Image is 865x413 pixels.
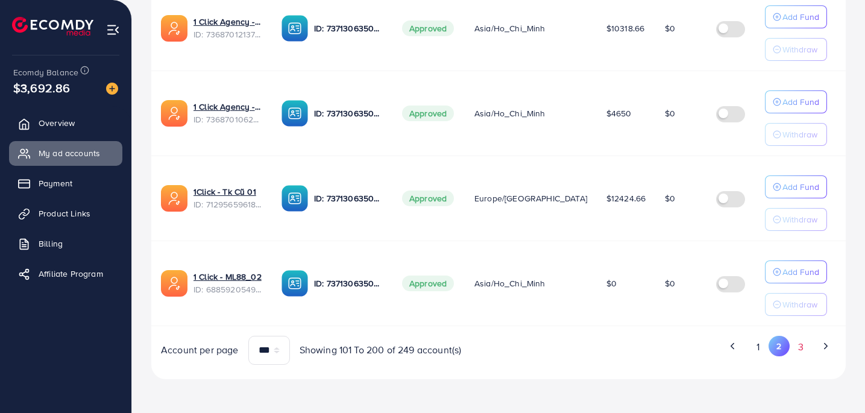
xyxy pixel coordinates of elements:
p: Withdraw [782,42,817,57]
p: ID: 7371306350615248913 [314,106,383,121]
button: Withdraw [765,208,827,231]
a: Overview [9,111,122,135]
span: My ad accounts [39,147,100,159]
span: $12424.66 [606,192,646,204]
span: Approved [402,276,454,291]
p: Withdraw [782,212,817,227]
iframe: Chat [814,359,856,404]
button: Add Fund [765,90,827,113]
span: $3,692.86 [13,79,70,96]
button: Go to page 2 [769,336,790,356]
a: Billing [9,232,122,256]
a: 1 Click Agency - HapyCosmetics 02 [193,16,262,28]
a: 1Click - Tk Cũ 01 [193,186,262,198]
img: ic-ba-acc.ded83a64.svg [282,15,308,42]
p: ID: 7371306350615248913 [314,21,383,36]
button: Go to previous page [723,336,744,356]
img: ic-ba-acc.ded83a64.svg [282,185,308,212]
span: Account per page [161,343,239,357]
div: <span class='underline'>1 Click Agency - HapyCosmetics 02</span></br>7368701213711548432 [193,16,262,40]
span: Europe/[GEOGRAPHIC_DATA] [474,192,587,204]
p: Withdraw [782,297,817,312]
a: Product Links [9,201,122,225]
span: $0 [665,192,675,204]
span: ID: 7368701062343032848 [193,113,262,125]
span: Product Links [39,207,90,219]
p: Add Fund [782,180,819,194]
span: $10318.66 [606,22,644,34]
span: Affiliate Program [39,268,103,280]
span: ID: 7368701213711548432 [193,28,262,40]
img: logo [12,17,93,36]
div: <span class='underline'>1 Click Agency - HapyCosmetics 01</span></br>7368701062343032848 [193,101,262,125]
ul: Pagination [508,336,836,358]
p: ID: 7371306350615248913 [314,191,383,206]
span: Approved [402,20,454,36]
img: image [106,83,118,95]
span: $4650 [606,107,632,119]
a: Affiliate Program [9,262,122,286]
div: <span class='underline'>1 Click - ML88_02</span></br>6885920549545967618 [193,271,262,295]
a: 1 Click - ML88_02 [193,271,262,283]
button: Go to next page [815,336,836,356]
img: ic-ba-acc.ded83a64.svg [282,100,308,127]
p: Add Fund [782,265,819,279]
img: ic-ads-acc.e4c84228.svg [161,100,187,127]
img: menu [106,23,120,37]
span: Asia/Ho_Chi_Minh [474,277,546,289]
a: Payment [9,171,122,195]
span: Approved [402,191,454,206]
p: ID: 7371306350615248913 [314,276,383,291]
span: Payment [39,177,72,189]
span: Ecomdy Balance [13,66,78,78]
img: ic-ba-acc.ded83a64.svg [282,270,308,297]
p: Withdraw [782,127,817,142]
span: Asia/Ho_Chi_Minh [474,107,546,119]
button: Withdraw [765,123,827,146]
span: $0 [606,277,617,289]
span: $0 [665,22,675,34]
img: ic-ads-acc.e4c84228.svg [161,15,187,42]
span: $0 [665,107,675,119]
button: Go to page 1 [747,336,769,358]
span: Overview [39,117,75,129]
span: $0 [665,277,675,289]
span: ID: 7129565961832644610 [193,198,262,210]
img: ic-ads-acc.e4c84228.svg [161,270,187,297]
p: Add Fund [782,10,819,24]
a: 1 Click Agency - HapyCosmetics 01 [193,101,262,113]
button: Add Fund [765,175,827,198]
img: ic-ads-acc.e4c84228.svg [161,185,187,212]
button: Go to page 3 [790,336,811,358]
button: Withdraw [765,38,827,61]
span: Billing [39,238,63,250]
span: Showing 101 To 200 of 249 account(s) [300,343,462,357]
a: My ad accounts [9,141,122,165]
span: Approved [402,106,454,121]
p: Add Fund [782,95,819,109]
button: Withdraw [765,293,827,316]
div: <span class='underline'>1Click - Tk Cũ 01</span></br>7129565961832644610 [193,186,262,210]
span: Asia/Ho_Chi_Minh [474,22,546,34]
button: Add Fund [765,5,827,28]
span: ID: 6885920549545967618 [193,283,262,295]
button: Add Fund [765,260,827,283]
